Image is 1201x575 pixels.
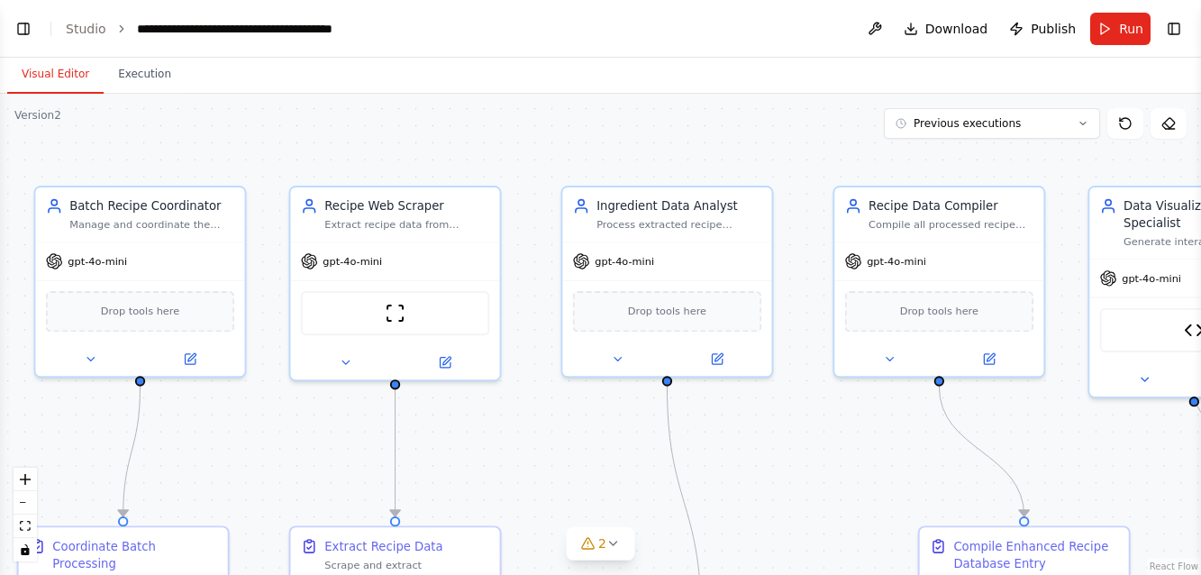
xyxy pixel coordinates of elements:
[896,13,996,45] button: Download
[941,349,1037,370] button: Open in side panel
[141,349,238,370] button: Open in side panel
[69,197,234,214] div: Batch Recipe Coordinator
[385,303,405,324] img: ScrapeWebsiteTool
[14,491,37,515] button: zoom out
[101,303,179,320] span: Drop tools here
[869,197,1033,214] div: Recipe Data Compiler
[1002,13,1083,45] button: Publish
[34,186,247,378] div: Batch Recipe CoordinatorManage and coordinate the processing of multiple recipe URLs from {recipe...
[14,515,37,538] button: fit view
[1161,16,1187,41] button: Show right sidebar
[289,186,502,381] div: Recipe Web ScraperExtract recipe data from {recipe_url} including recipe name, ingredients with a...
[69,218,234,232] div: Manage and coordinate the processing of multiple recipe URLs from {recipe_urls} input. Determine ...
[596,218,761,232] div: Process extracted recipe ingredients and enrich them with sustainability data and nutritional inf...
[14,538,37,561] button: toggle interactivity
[104,56,186,94] button: Execution
[14,108,61,123] div: Version 2
[68,254,127,268] span: gpt-4o-mini
[1119,20,1143,38] span: Run
[1031,20,1076,38] span: Publish
[833,186,1045,378] div: Recipe Data CompilerCompile all processed recipe data into a comprehensive, structured format tha...
[324,218,489,232] div: Extract recipe data from {recipe_url} including recipe name, ingredients with amounts, cooking me...
[114,387,149,516] g: Edge from 8eec6e17-2251-41a2-9a5f-92bea1cb8862 to e1e85ae4-f7eb-4dd6-8f67-d19494cbd46d
[11,16,36,41] button: Show left sidebar
[1122,271,1181,285] span: gpt-4o-mini
[1090,13,1151,45] button: Run
[628,303,706,320] span: Drop tools here
[869,218,1033,232] div: Compile all processed recipe data into a comprehensive, structured format that includes the origi...
[387,389,404,516] g: Edge from c53eac81-93f0-4543-8caa-f9281e849d0d to 57b9e765-87b2-457c-8b27-67dc3a75f98d
[7,56,104,94] button: Visual Editor
[66,20,332,38] nav: breadcrumb
[598,534,606,552] span: 2
[566,527,635,561] button: 2
[595,254,654,268] span: gpt-4o-mini
[867,254,926,268] span: gpt-4o-mini
[561,186,774,378] div: Ingredient Data AnalystProcess extracted recipe ingredients and enrich them with sustainability d...
[884,108,1100,139] button: Previous executions
[14,468,37,561] div: React Flow controls
[914,116,1021,131] span: Previous executions
[925,20,988,38] span: Download
[953,538,1118,572] div: Compile Enhanced Recipe Database Entry
[14,468,37,491] button: zoom in
[52,538,217,572] div: Coordinate Batch Processing
[66,22,106,36] a: Studio
[931,387,1033,516] g: Edge from 298d30e8-b23c-40dd-8546-d78ec2f4631e to 4032dd59-633e-4332-9b0f-b701a9654c9f
[900,303,978,320] span: Drop tools here
[396,352,493,373] button: Open in side panel
[1150,561,1198,571] a: React Flow attribution
[596,197,761,214] div: Ingredient Data Analyst
[324,197,489,214] div: Recipe Web Scraper
[324,538,442,555] div: Extract Recipe Data
[669,349,765,370] button: Open in side panel
[323,254,382,268] span: gpt-4o-mini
